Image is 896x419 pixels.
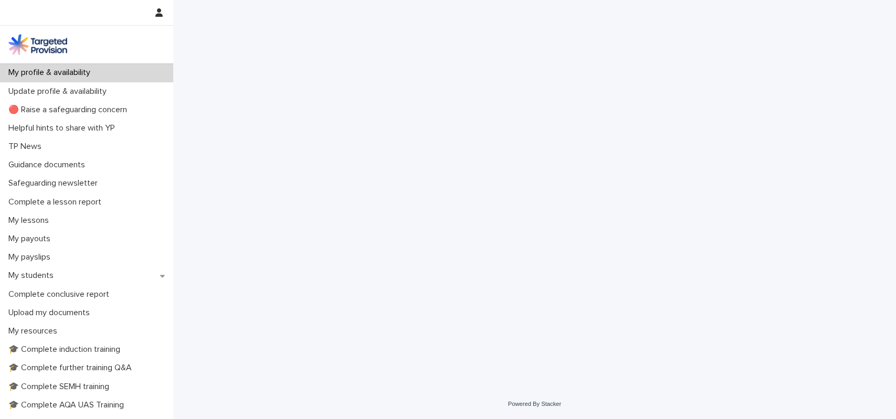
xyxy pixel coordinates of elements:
[4,363,140,373] p: 🎓 Complete further training Q&A
[4,289,118,299] p: Complete conclusive report
[4,382,118,392] p: 🎓 Complete SEMH training
[4,160,93,170] p: Guidance documents
[4,142,50,152] p: TP News
[4,87,115,96] p: Update profile & availability
[4,197,110,207] p: Complete a lesson report
[508,401,561,407] a: Powered By Stacker
[4,123,123,133] p: Helpful hints to share with YP
[4,252,59,262] p: My payslips
[4,216,57,225] p: My lessons
[4,178,106,188] p: Safeguarding newsletter
[8,34,67,55] img: M5nRWzHhSzIhMunXDL62
[4,326,66,336] p: My resources
[4,345,129,354] p: 🎓 Complete induction training
[4,308,98,318] p: Upload my documents
[4,271,62,281] p: My students
[4,105,135,115] p: 🔴 Raise a safeguarding concern
[4,68,99,78] p: My profile & availability
[4,234,59,244] p: My payouts
[4,400,132,410] p: 🎓 Complete AQA UAS Training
